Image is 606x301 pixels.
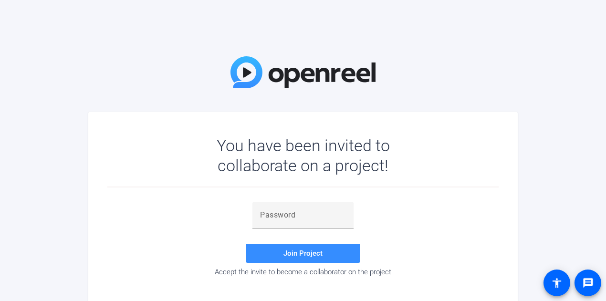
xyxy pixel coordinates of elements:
img: OpenReel Logo [230,56,376,88]
mat-icon: message [582,277,594,289]
div: Accept the invite to become a collaborator on the project [107,268,499,276]
input: Password [260,209,346,221]
button: Join Project [246,244,360,263]
div: You have been invited to collaborate on a project! [189,135,418,176]
span: Join Project [283,249,323,258]
mat-icon: accessibility [551,277,563,289]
